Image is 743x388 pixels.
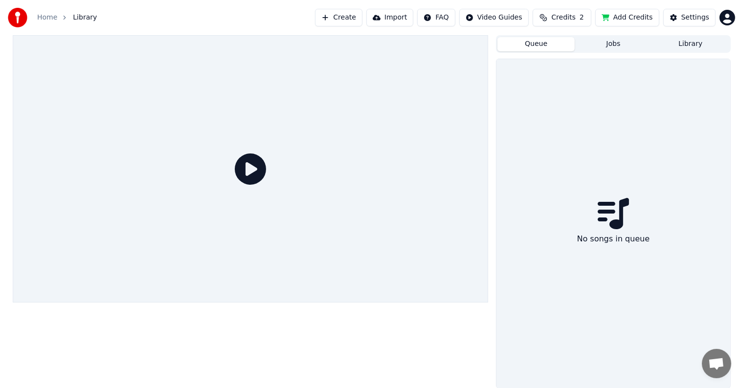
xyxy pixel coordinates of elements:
span: Credits [551,13,575,22]
button: Library [652,37,729,51]
button: Import [366,9,413,26]
button: Add Credits [595,9,659,26]
a: Home [37,13,57,22]
button: FAQ [417,9,455,26]
div: No songs in queue [573,229,653,249]
div: Open chat [702,349,731,378]
img: youka [8,8,27,27]
nav: breadcrumb [37,13,97,22]
span: Library [73,13,97,22]
button: Video Guides [459,9,529,26]
button: Jobs [575,37,652,51]
button: Queue [497,37,575,51]
button: Create [315,9,362,26]
span: 2 [580,13,584,22]
button: Credits2 [533,9,591,26]
div: Settings [681,13,709,22]
button: Settings [663,9,716,26]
